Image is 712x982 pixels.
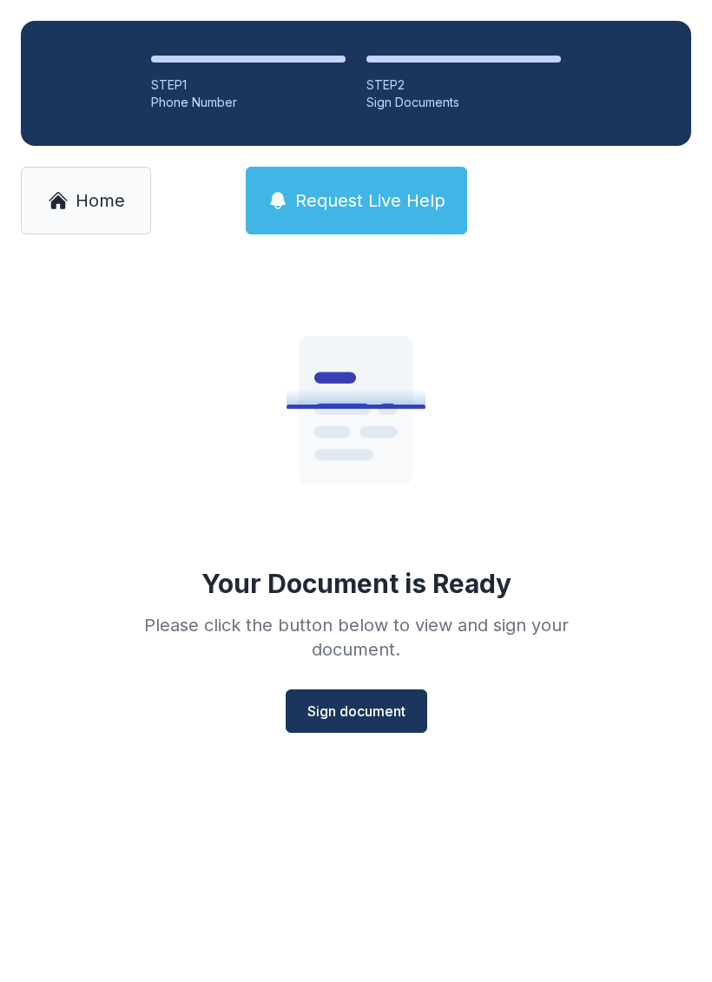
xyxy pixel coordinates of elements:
span: Request Live Help [295,188,445,213]
div: Please click the button below to view and sign your document. [106,613,606,662]
div: STEP 1 [151,76,346,94]
div: Sign Documents [366,94,561,111]
div: Phone Number [151,94,346,111]
span: Sign document [307,701,405,722]
span: Home [76,188,125,213]
div: STEP 2 [366,76,561,94]
div: Your Document is Ready [201,568,511,599]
